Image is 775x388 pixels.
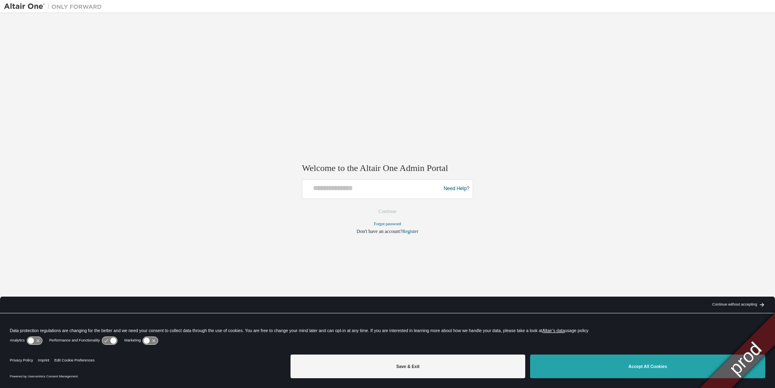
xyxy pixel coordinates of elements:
[302,163,473,174] h2: Welcome to the Altair One Admin Portal
[402,228,418,234] a: Register
[357,228,402,234] span: Don't have an account?
[4,2,106,11] img: Altair One
[374,222,401,226] a: Forgot password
